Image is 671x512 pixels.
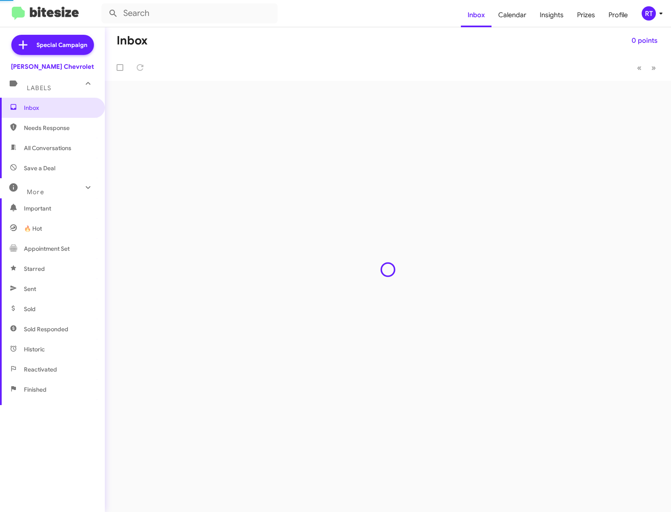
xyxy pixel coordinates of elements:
button: Previous [632,59,647,76]
div: [PERSON_NAME] Chevrolet [11,62,94,71]
span: Starred [24,265,45,273]
span: Needs Response [24,124,95,132]
a: Insights [533,3,570,27]
span: Labels [27,84,51,92]
span: Sent [24,285,36,293]
span: » [651,62,656,73]
h1: Inbox [117,34,148,47]
span: More [27,188,44,196]
span: Inbox [24,104,95,112]
button: RT [635,6,662,21]
a: Prizes [570,3,602,27]
span: « [637,62,642,73]
span: 🔥 Hot [24,224,42,233]
span: Sold [24,305,36,313]
input: Search [101,3,278,23]
span: Save a Deal [24,164,55,172]
span: Special Campaign [36,41,87,49]
button: 0 points [625,33,664,48]
span: 0 points [632,33,658,48]
span: Historic [24,345,45,353]
a: Special Campaign [11,35,94,55]
span: All Conversations [24,144,71,152]
span: Appointment Set [24,244,70,253]
a: Inbox [461,3,492,27]
nav: Page navigation example [632,59,661,76]
button: Next [646,59,661,76]
span: Important [24,204,95,213]
a: Profile [602,3,635,27]
span: Reactivated [24,365,57,374]
div: RT [642,6,656,21]
span: Finished [24,385,47,394]
span: Sold Responded [24,325,68,333]
a: Calendar [492,3,533,27]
